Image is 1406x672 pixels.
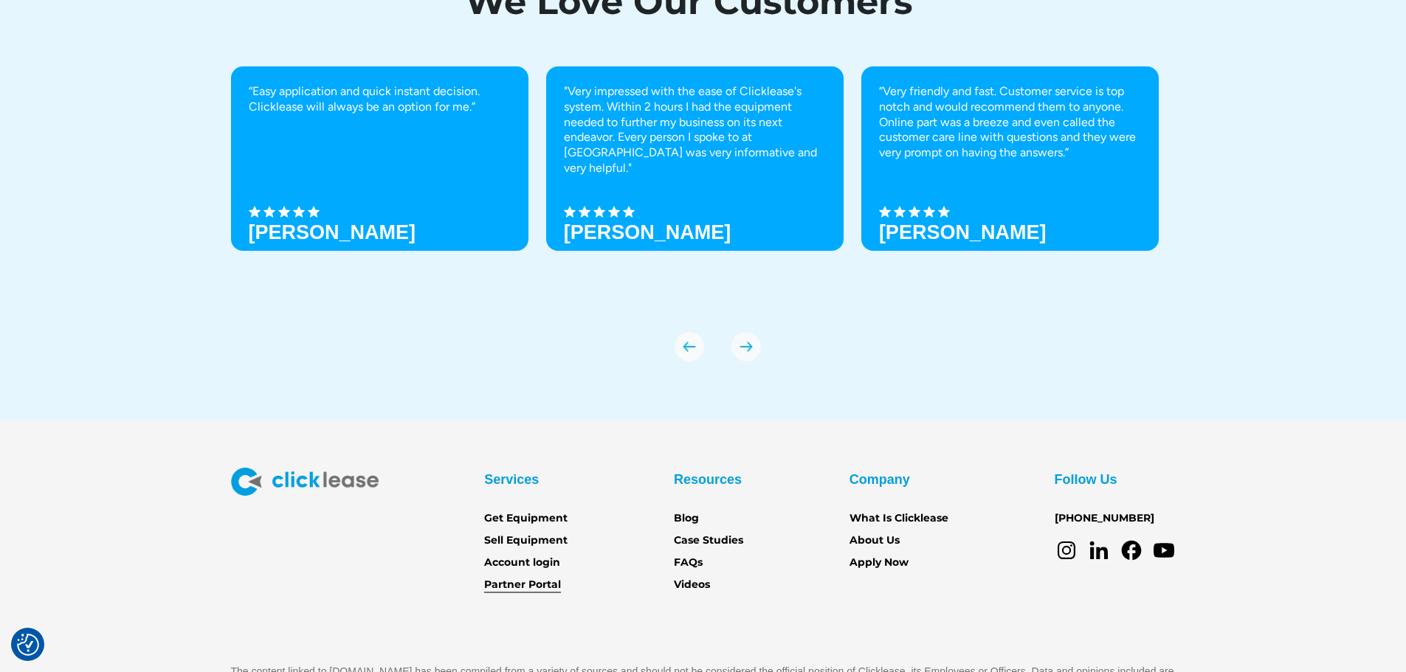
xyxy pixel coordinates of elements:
a: Account login [484,555,560,571]
a: Get Equipment [484,510,568,527]
img: Clicklease logo [231,468,379,496]
p: “Very friendly and fast. Customer service is top notch and would recommend them to anyone. Online... [879,84,1141,161]
img: Black star icon [879,206,891,218]
img: Black star icon [564,206,576,218]
div: next slide [731,332,761,361]
img: Black star icon [593,206,605,218]
img: Revisit consent button [17,634,39,656]
a: FAQs [674,555,703,571]
button: Consent Preferences [17,634,39,656]
a: Blog [674,510,699,527]
img: Black star icon [938,206,950,218]
img: Black star icon [293,206,305,218]
div: carousel [231,66,1176,361]
img: Black star icon [579,206,590,218]
p: "Very impressed with the ease of Clicklease's system. Within 2 hours I had the equipment needed t... [564,84,826,176]
a: What Is Clicklease [850,510,948,527]
div: 2 of 8 [546,66,844,302]
img: Black star icon [249,206,261,218]
h3: [PERSON_NAME] [249,221,416,243]
div: Company [850,468,910,491]
a: About Us [850,533,900,549]
a: Partner Portal [484,577,561,593]
div: 1 of 8 [231,66,528,302]
img: Black star icon [894,206,906,218]
img: Black star icon [923,206,935,218]
a: Apply Now [850,555,909,571]
div: Follow Us [1055,468,1117,491]
img: arrow Icon [675,332,704,361]
a: Case Studies [674,533,743,549]
a: Sell Equipment [484,533,568,549]
img: Black star icon [608,206,620,218]
h3: [PERSON_NAME] [879,221,1047,243]
img: Black star icon [263,206,275,218]
div: Resources [674,468,742,491]
p: “Easy application and quick instant decision. Clicklease will always be an option for me.” [249,84,511,115]
img: Black star icon [308,206,320,218]
img: Black star icon [909,206,920,218]
div: Services [484,468,539,491]
div: previous slide [675,332,704,361]
strong: [PERSON_NAME] [564,221,731,243]
a: [PHONE_NUMBER] [1055,510,1154,527]
img: arrow Icon [731,332,761,361]
a: Videos [674,577,710,593]
div: 3 of 8 [861,66,1159,302]
img: Black star icon [623,206,635,218]
img: Black star icon [278,206,290,218]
